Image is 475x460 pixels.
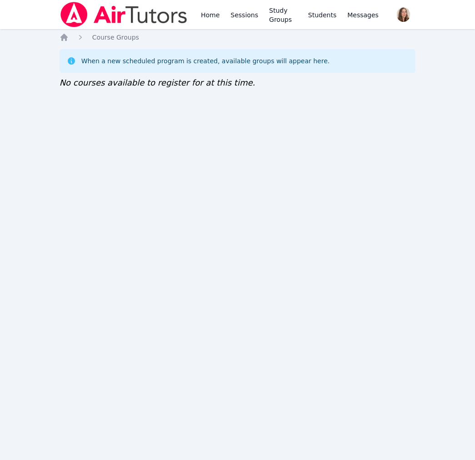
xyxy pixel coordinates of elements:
a: Course Groups [92,33,139,42]
span: No courses available to register for at this time. [60,78,255,87]
img: Air Tutors [60,2,188,27]
div: When a new scheduled program is created, available groups will appear here. [81,56,330,66]
span: Messages [347,10,379,20]
nav: Breadcrumb [60,33,416,42]
span: Course Groups [92,34,139,41]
